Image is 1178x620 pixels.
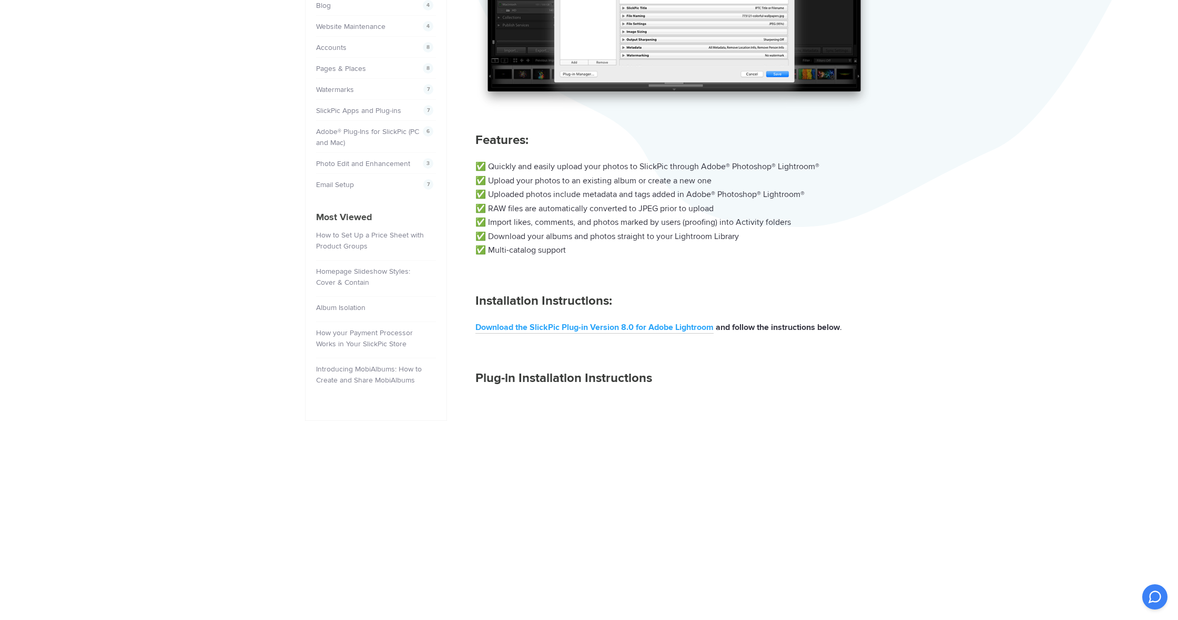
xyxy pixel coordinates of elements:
span: 3 [423,158,433,169]
p: ✅ Quickly and easily upload your photos to SlickPic through Adobe® Photoshop® Lightroom® ✅ Upload... [475,160,873,257]
span: 7 [423,179,433,190]
b: and follow the instructions below [716,322,840,333]
a: Watermarks [316,85,354,94]
span: 8 [423,42,433,53]
a: Introducing MobiAlbums: How to Create and Share MobiAlbums [316,365,422,385]
a: Photo Edit and Enhancement [316,159,410,168]
a: Adobe® Plug-Ins for SlickPic (PC and Mac) [316,127,419,147]
h4: Most Viewed [316,210,436,224]
span: 4 [423,21,433,32]
b: Features: [475,132,529,148]
strong: Plug-in Installation Instructions [475,370,652,386]
a: SlickPic Apps and Plug-ins [316,106,401,115]
a: Pages & Places [316,64,366,73]
span: 8 [423,63,433,74]
span: 7 [423,105,433,116]
span: 6 [423,126,433,137]
a: How to Set Up a Price Sheet with Product Groups [316,231,424,251]
a: How your Payment Processor Works in Your SlickPic Store [316,328,413,348]
a: Homepage Slideshow Styles: Cover & Contain [316,267,410,287]
strong: Installation Instructions: [475,293,612,308]
span: 7 [423,84,433,95]
a: Website Maintenance [316,22,385,31]
a: Email Setup [316,180,354,189]
p: . [475,321,873,335]
a: Download the SlickPic Plug-in Version 8.0 for Adobe Lightroom [475,322,714,334]
a: Accounts [316,43,347,52]
a: Album Isolation [316,303,365,312]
